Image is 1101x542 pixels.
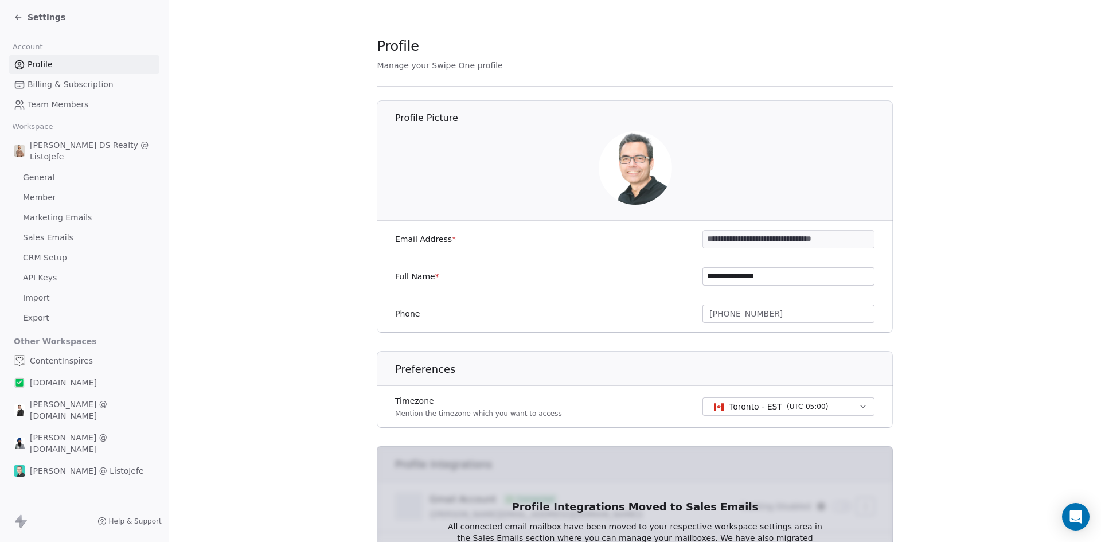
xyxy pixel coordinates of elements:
[14,145,25,157] img: Daniel%20Simpson%20Social%20Media%20Profile%20Picture%201080x1080%20Option%201.png
[702,397,874,416] button: Toronto - EST(UTC-05:00)
[9,332,101,350] span: Other Workspaces
[30,487,155,510] span: [PERSON_NAME] @ [DOMAIN_NAME]
[702,305,874,323] button: [PHONE_NUMBER]
[9,268,159,287] a: API Keys
[787,401,828,412] span: ( UTC-05:00 )
[30,465,144,477] span: [PERSON_NAME] @ ListoJefe
[28,11,65,23] span: Settings
[377,38,419,55] span: Profile
[447,500,823,514] h1: Profile Integrations Moved to Sales Emails
[395,233,456,245] label: Email Address
[9,309,159,327] a: Export
[23,292,49,304] span: Import
[23,232,73,244] span: Sales Emails
[7,38,48,56] span: Account
[9,228,159,247] a: Sales Emails
[23,252,67,264] span: CRM Setup
[30,377,97,388] span: [DOMAIN_NAME]
[9,248,159,267] a: CRM Setup
[97,517,162,526] a: Help & Support
[14,11,65,23] a: Settings
[9,95,159,114] a: Team Members
[729,401,782,412] span: Toronto - EST
[9,188,159,207] a: Member
[395,112,893,124] h1: Profile Picture
[9,55,159,74] a: Profile
[109,517,162,526] span: Help & Support
[395,308,420,319] label: Phone
[599,131,672,205] img: Enrique-6s.jpg
[23,272,57,284] span: API Keys
[9,288,159,307] a: Import
[23,192,56,204] span: Member
[395,395,562,407] label: Timezone
[30,355,93,366] span: ContentInspires
[28,59,53,71] span: Profile
[1062,503,1090,531] div: Open Intercom Messenger
[14,465,25,477] img: Enrique-6s-4-LJ.png
[395,271,439,282] label: Full Name
[23,171,54,184] span: General
[709,308,783,320] span: [PHONE_NUMBER]
[377,61,502,70] span: Manage your Swipe One profile
[9,208,159,227] a: Marketing Emails
[9,168,159,187] a: General
[14,438,25,449] img: Gopal%20Ranu%20Profile%20Picture%201080x1080.png
[14,404,25,416] img: Alex%20Farcas%201080x1080.png
[14,355,25,366] img: ContentInspires.com%20Icon.png
[30,399,155,422] span: [PERSON_NAME] @ [DOMAIN_NAME]
[28,79,114,91] span: Billing & Subscription
[23,312,49,324] span: Export
[28,99,88,111] span: Team Members
[395,362,893,376] h1: Preferences
[30,139,155,162] span: [PERSON_NAME] DS Realty @ ListoJefe
[30,432,155,455] span: [PERSON_NAME] @ [DOMAIN_NAME]
[7,118,58,135] span: Workspace
[14,377,25,388] img: ListoJefe.com%20icon%201080x1080%20Transparent-bg.png
[395,409,562,418] p: Mention the timezone which you want to access
[9,75,159,94] a: Billing & Subscription
[23,212,92,224] span: Marketing Emails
